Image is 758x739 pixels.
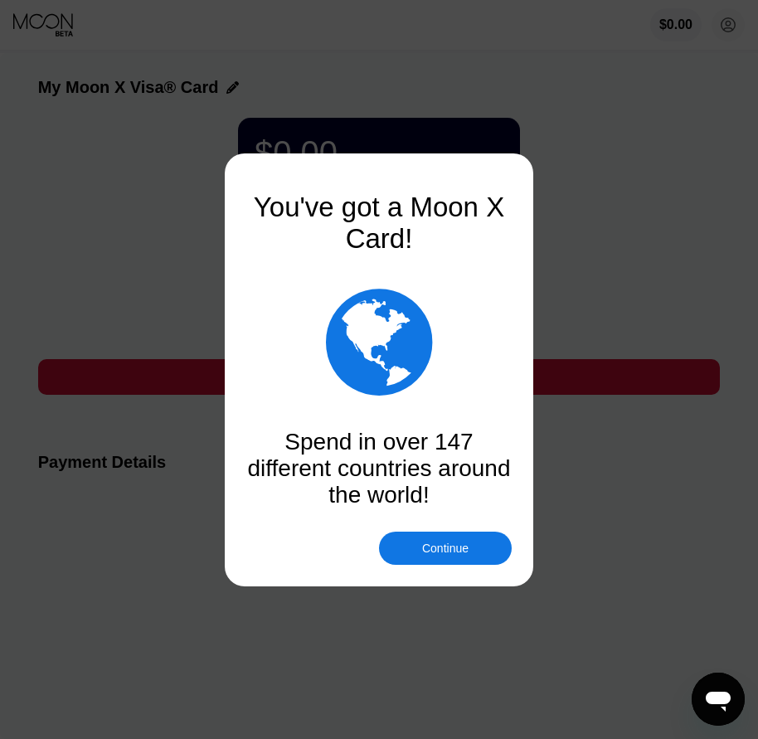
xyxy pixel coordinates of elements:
[326,280,433,404] div: 
[379,532,512,565] div: Continue
[692,673,745,726] iframe: Button to launch messaging window
[422,542,469,555] div: Continue
[246,429,512,508] div: Spend in over 147 different countries around the world!
[246,280,512,404] div: 
[246,192,512,255] div: You've got a Moon X Card!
